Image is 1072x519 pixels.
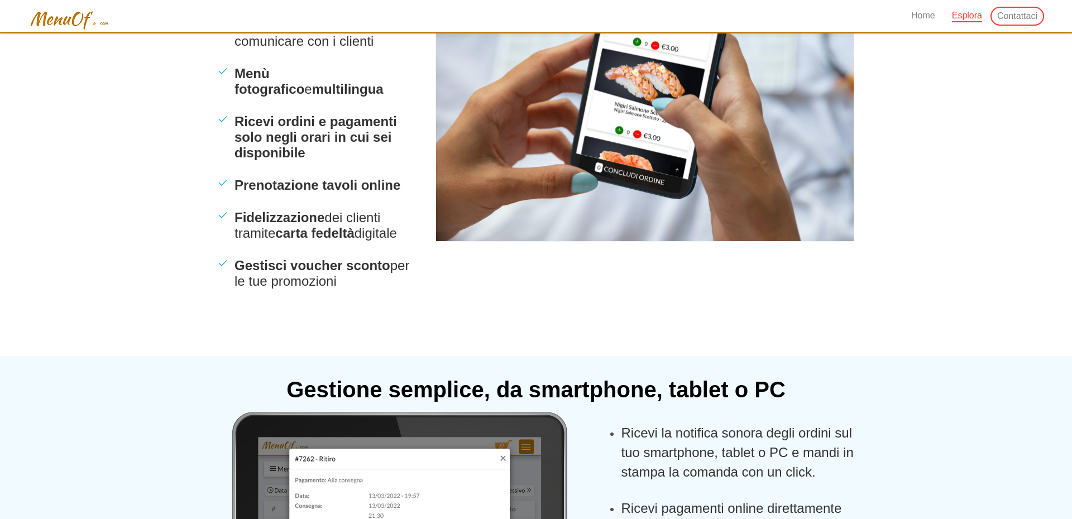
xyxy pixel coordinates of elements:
[312,81,384,97] b: multilingua
[234,177,400,193] b: Prenotazione tavoli online
[234,258,390,273] b: Gestisci voucher sconto
[952,10,982,22] span: Esplora
[286,377,786,402] b: Gestione semplice, da smartphone, tablet o PC
[234,66,419,97] h3: e
[234,210,324,225] b: Fidelizzazione
[621,423,854,482] h3: Ricevi la notifica sonora degli ordini sul tuo smartphone, tablet o PC e mandi in stampa la coman...
[234,210,419,241] h3: dei clienti tramite digitale
[234,18,419,49] h3: e per comunicare con i clienti
[234,258,419,289] h3: per le tue promozioni
[234,114,397,160] b: Ricevi ordini e pagamenti solo negli orari in cui sei disponibile
[990,7,1044,26] a: Contattaci
[911,10,935,22] span: Home
[997,11,1037,23] span: Contattaci
[28,10,110,31] img: menuof_2.png
[275,225,354,241] b: carta fedeltà
[234,66,304,97] b: Menù fotografico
